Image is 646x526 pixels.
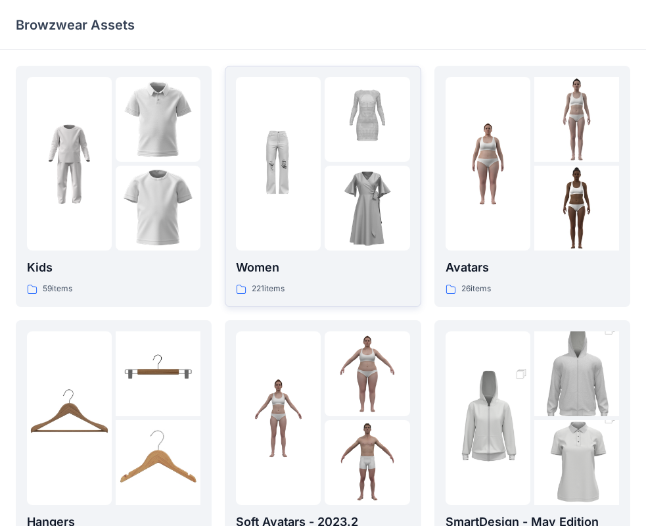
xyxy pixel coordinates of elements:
a: folder 1folder 2folder 3Avatars26items [434,66,630,307]
p: Browzwear Assets [16,16,135,34]
img: folder 1 [446,354,530,482]
p: Avatars [446,258,619,277]
a: folder 1folder 2folder 3Women221items [225,66,421,307]
img: folder 3 [325,420,409,505]
img: folder 2 [534,77,619,162]
img: folder 1 [446,122,530,206]
p: 221 items [252,282,285,296]
img: folder 3 [116,420,200,505]
img: folder 3 [534,166,619,251]
img: folder 2 [116,331,200,416]
p: Kids [27,258,200,277]
img: folder 3 [116,166,200,251]
img: folder 2 [325,331,409,416]
img: folder 1 [236,122,321,206]
img: folder 2 [534,310,619,438]
p: Women [236,258,409,277]
img: folder 2 [116,77,200,162]
img: folder 1 [27,375,112,460]
p: 26 items [461,282,491,296]
a: folder 1folder 2folder 3Kids59items [16,66,212,307]
p: 59 items [43,282,72,296]
img: folder 2 [325,77,409,162]
img: folder 3 [325,166,409,251]
img: folder 1 [27,122,112,206]
img: folder 1 [236,375,321,460]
